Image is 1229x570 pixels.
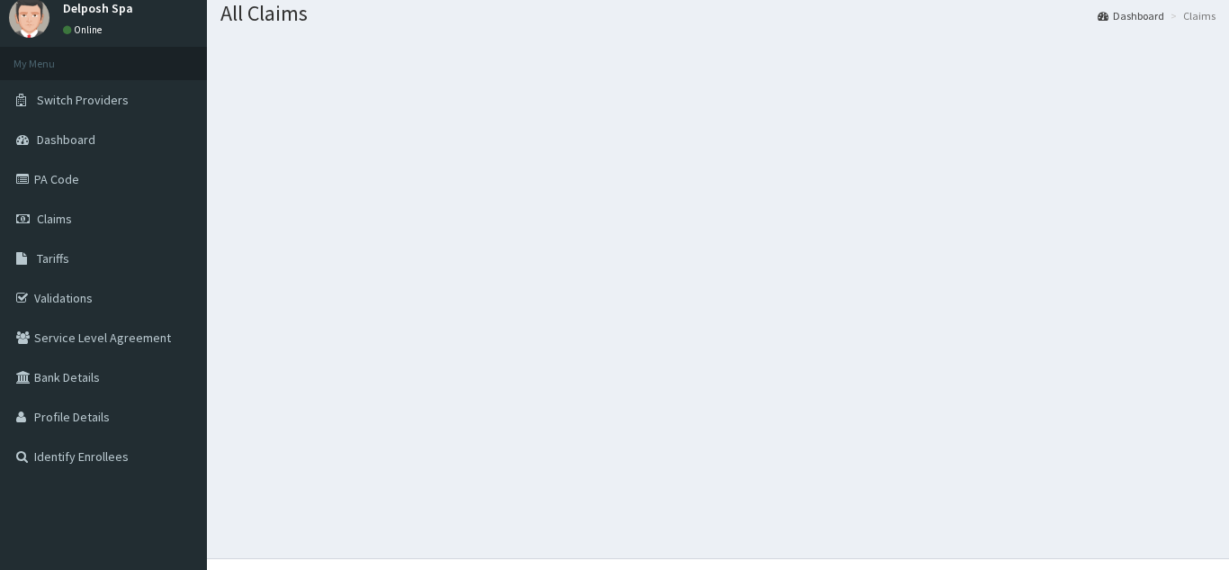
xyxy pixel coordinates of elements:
[1166,8,1216,23] li: Claims
[37,131,95,148] span: Dashboard
[37,211,72,227] span: Claims
[63,23,106,36] a: Online
[37,250,69,267] span: Tariffs
[37,92,129,108] span: Switch Providers
[63,2,133,14] p: Delposh Spa
[1098,8,1164,23] a: Dashboard
[220,2,1216,25] h1: All Claims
